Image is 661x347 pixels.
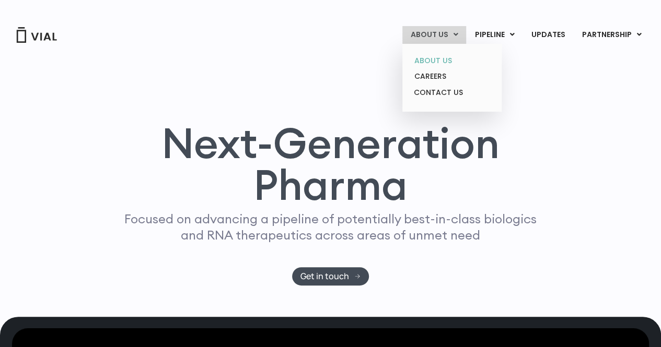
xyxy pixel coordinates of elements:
span: Get in touch [300,272,349,280]
a: CONTACT US [406,85,497,101]
a: Get in touch [292,267,369,285]
h1: Next-Generation Pharma [105,122,557,206]
img: Vial Logo [16,27,57,43]
p: Focused on advancing a pipeline of potentially best-in-class biologics and RNA therapeutics acros... [120,211,541,243]
a: UPDATES [523,26,573,44]
a: CAREERS [406,68,497,85]
a: ABOUT US [406,53,497,69]
a: PARTNERSHIPMenu Toggle [574,26,650,44]
a: ABOUT USMenu Toggle [402,26,466,44]
a: PIPELINEMenu Toggle [467,26,523,44]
